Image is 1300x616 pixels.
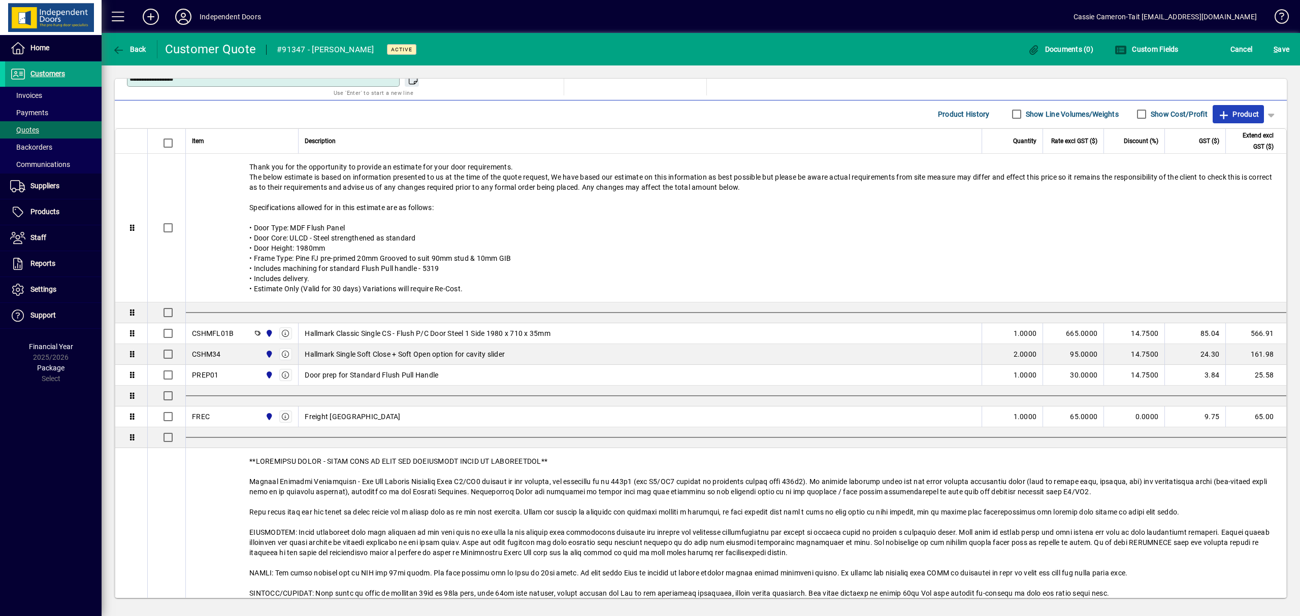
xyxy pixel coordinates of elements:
[1225,344,1286,365] td: 161.98
[1014,412,1037,422] span: 1.0000
[1225,406,1286,427] td: 65.00
[1232,130,1274,152] span: Extend excl GST ($)
[305,412,400,422] span: Freight [GEOGRAPHIC_DATA]
[1274,41,1289,57] span: ave
[1267,2,1287,35] a: Knowledge Base
[305,349,505,359] span: Hallmark Single Soft Close + Soft Open option for cavity slider
[1103,344,1164,365] td: 14.7500
[30,311,56,319] span: Support
[1049,370,1097,380] div: 30.0000
[1164,323,1225,344] td: 85.04
[1230,41,1253,57] span: Cancel
[305,370,438,380] span: Door prep for Standard Flush Pull Handle
[167,8,200,26] button: Profile
[1014,370,1037,380] span: 1.0000
[200,9,261,25] div: Independent Doors
[165,41,256,57] div: Customer Quote
[1218,106,1259,122] span: Product
[186,154,1286,302] div: Thank you for the opportunity to provide an estimate for your door requirements. The below estima...
[1051,135,1097,147] span: Rate excl GST ($)
[1103,365,1164,386] td: 14.7500
[1164,406,1225,427] td: 9.75
[1112,40,1181,58] button: Custom Fields
[5,277,102,302] a: Settings
[1164,344,1225,365] td: 24.30
[30,208,59,216] span: Products
[5,87,102,104] a: Invoices
[1225,365,1286,386] td: 25.58
[1024,109,1119,119] label: Show Line Volumes/Weights
[263,411,274,422] span: Cromwell Central Otago
[10,143,52,151] span: Backorders
[1225,323,1286,344] td: 566.91
[30,44,49,52] span: Home
[30,182,59,190] span: Suppliers
[1271,40,1292,58] button: Save
[102,40,157,58] app-page-header-button: Back
[1049,328,1097,338] div: 665.0000
[263,349,274,360] span: Cromwell Central Otago
[5,156,102,173] a: Communications
[30,285,56,293] span: Settings
[1199,135,1219,147] span: GST ($)
[10,126,39,134] span: Quotes
[30,233,46,242] span: Staff
[30,70,65,78] span: Customers
[1027,45,1093,53] span: Documents (0)
[934,105,994,123] button: Product History
[5,104,102,121] a: Payments
[1074,9,1257,25] div: Cassie Cameron-Tait [EMAIL_ADDRESS][DOMAIN_NAME]
[1164,365,1225,386] td: 3.84
[1049,412,1097,422] div: 65.0000
[938,106,990,122] span: Product History
[10,91,42,99] span: Invoices
[135,8,167,26] button: Add
[1124,135,1158,147] span: Discount (%)
[10,109,48,117] span: Payments
[305,328,550,338] span: Hallmark Classic Single CS - Flush P/C Door Steel 1 Side 1980 x 710 x 35mm
[192,135,204,147] span: Item
[5,225,102,251] a: Staff
[1149,109,1208,119] label: Show Cost/Profit
[1115,45,1179,53] span: Custom Fields
[391,46,412,53] span: Active
[1103,323,1164,344] td: 14.7500
[192,412,210,422] div: FREC
[1025,40,1096,58] button: Documents (0)
[110,40,149,58] button: Back
[1274,45,1278,53] span: S
[305,135,336,147] span: Description
[5,174,102,199] a: Suppliers
[263,369,274,381] span: Cromwell Central Otago
[5,121,102,139] a: Quotes
[5,303,102,328] a: Support
[5,199,102,225] a: Products
[30,259,55,267] span: Reports
[1013,135,1036,147] span: Quantity
[1213,105,1264,123] button: Product
[37,364,64,372] span: Package
[334,87,413,98] mat-hint: Use 'Enter' to start a new line
[277,42,374,58] div: #91347 - [PERSON_NAME]
[5,251,102,277] a: Reports
[1014,349,1037,359] span: 2.0000
[1049,349,1097,359] div: 95.0000
[192,328,234,338] div: CSHMFL01B
[5,36,102,61] a: Home
[192,370,219,380] div: PREP01
[192,349,221,359] div: CSHM34
[1014,328,1037,338] span: 1.0000
[263,328,274,339] span: Cromwell Central Otago
[5,139,102,156] a: Backorders
[112,45,146,53] span: Back
[10,160,70,168] span: Communications
[1228,40,1255,58] button: Cancel
[29,343,73,351] span: Financial Year
[1103,406,1164,427] td: 0.0000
